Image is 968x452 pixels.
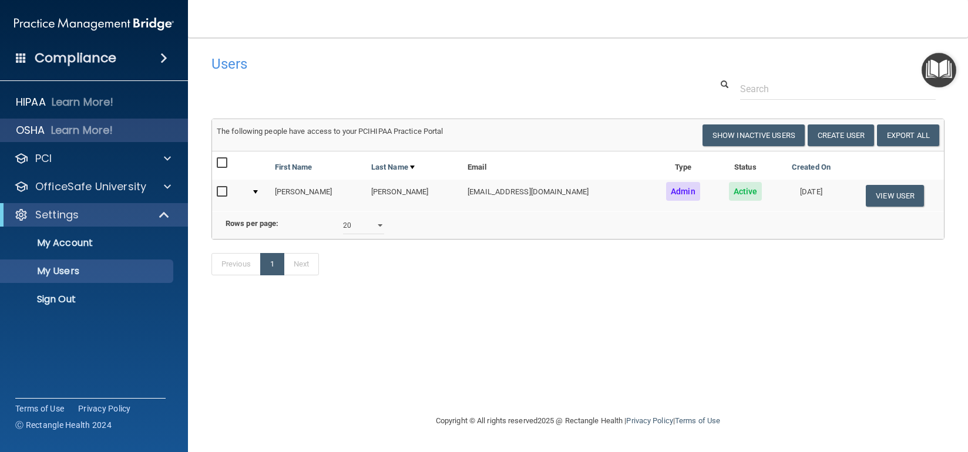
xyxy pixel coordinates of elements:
[808,124,874,146] button: Create User
[35,180,146,194] p: OfficeSafe University
[792,160,831,174] a: Created On
[922,53,956,87] button: Open Resource Center
[211,253,261,275] a: Previous
[463,180,652,211] td: [EMAIL_ADDRESS][DOMAIN_NAME]
[14,12,174,36] img: PMB logo
[8,294,168,305] p: Sign Out
[371,160,415,174] a: Last Name
[78,403,131,414] a: Privacy Policy
[714,151,776,180] th: Status
[15,419,112,431] span: Ⓒ Rectangle Health 2024
[866,185,924,207] button: View User
[364,402,792,440] div: Copyright © All rights reserved 2025 @ Rectangle Health | |
[16,95,46,109] p: HIPAA
[703,124,805,146] button: Show Inactive Users
[35,208,79,222] p: Settings
[226,219,278,228] b: Rows per page:
[463,151,652,180] th: Email
[729,182,762,201] span: Active
[776,180,846,211] td: [DATE]
[35,151,52,166] p: PCI
[217,127,443,136] span: The following people have access to your PCIHIPAA Practice Portal
[260,253,284,275] a: 1
[666,182,700,201] span: Admin
[367,180,463,211] td: [PERSON_NAME]
[8,265,168,277] p: My Users
[877,124,939,146] a: Export All
[284,253,319,275] a: Next
[626,416,673,425] a: Privacy Policy
[14,151,171,166] a: PCI
[675,416,720,425] a: Terms of Use
[16,123,45,137] p: OSHA
[211,56,632,72] h4: Users
[909,371,954,416] iframe: Drift Widget Chat Controller
[51,123,113,137] p: Learn More!
[740,78,936,100] input: Search
[275,160,312,174] a: First Name
[652,151,715,180] th: Type
[14,208,170,222] a: Settings
[8,237,168,249] p: My Account
[52,95,114,109] p: Learn More!
[14,180,171,194] a: OfficeSafe University
[270,180,367,211] td: [PERSON_NAME]
[15,403,64,414] a: Terms of Use
[35,50,116,66] h4: Compliance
